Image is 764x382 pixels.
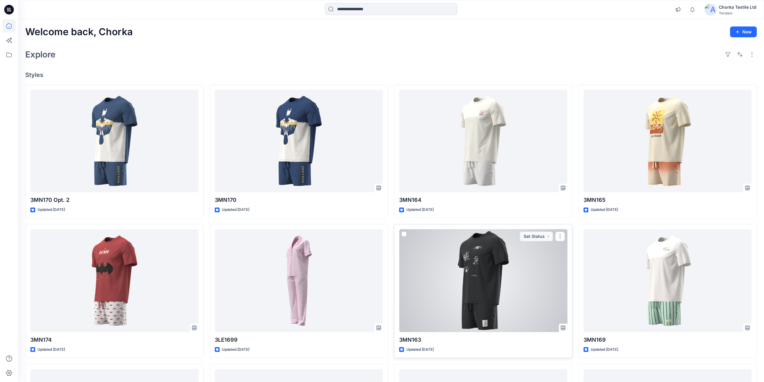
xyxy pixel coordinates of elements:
[222,207,249,213] p: Updated [DATE]
[30,90,199,193] a: 3MN170 Opt. 2
[25,71,757,79] h4: Styles
[719,4,756,11] div: Chorka Textile Ltd
[215,90,383,193] a: 3MN170
[704,4,716,16] img: avatar
[30,196,199,204] p: 3MN170 Opt. 2
[25,26,133,38] h2: Welcome back, Chorka
[38,347,65,353] p: Updated [DATE]
[215,336,383,344] p: 3LE1699
[215,229,383,332] a: 3LE1699
[406,207,434,213] p: Updated [DATE]
[406,347,434,353] p: Updated [DATE]
[30,336,199,344] p: 3MN174
[584,336,752,344] p: 3MN169
[399,90,567,193] a: 3MN164
[222,347,249,353] p: Updated [DATE]
[730,26,757,37] button: New
[25,50,56,59] h2: Explore
[584,196,752,204] p: 3MN165
[591,207,618,213] p: Updated [DATE]
[719,11,756,15] div: Tendam
[591,347,618,353] p: Updated [DATE]
[30,229,199,332] a: 3MN174
[584,90,752,193] a: 3MN165
[215,196,383,204] p: 3MN170
[399,229,567,332] a: 3MN163
[399,336,567,344] p: 3MN163
[399,196,567,204] p: 3MN164
[38,207,65,213] p: Updated [DATE]
[584,229,752,332] a: 3MN169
